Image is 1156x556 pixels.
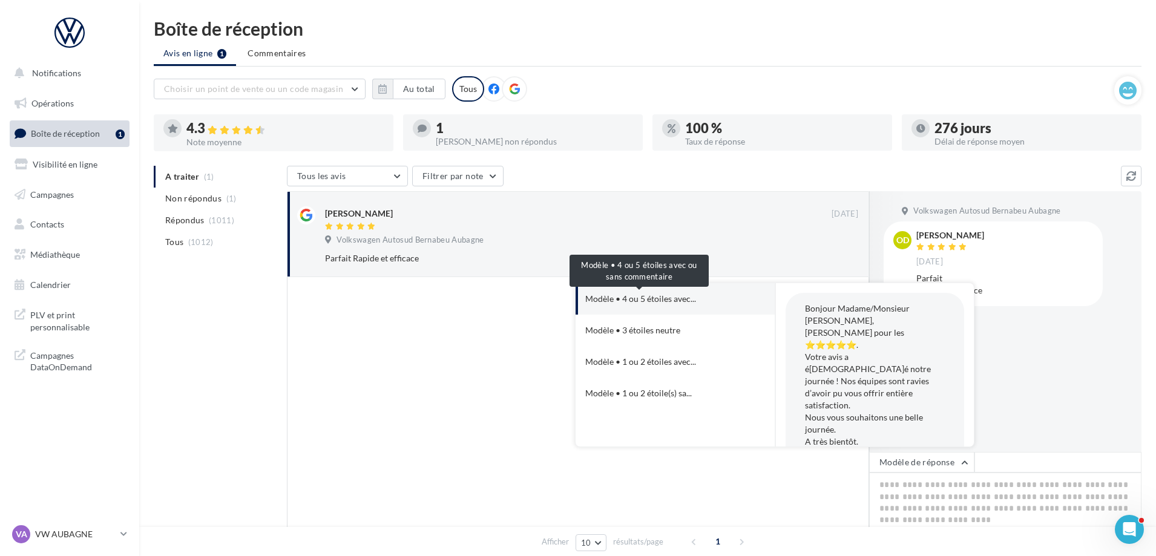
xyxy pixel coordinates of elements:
div: [PERSON_NAME] [325,208,393,220]
button: Modèle de réponse [869,452,974,473]
span: Modèle • 1 ou 2 étoiles avec... [585,356,696,368]
span: Bonjour Madame/Monsieur [PERSON_NAME], [PERSON_NAME] pour les ⭐⭐⭐⭐⭐. Votre avis a é[DEMOGRAPHIC_D... [805,303,931,459]
div: Modèle • 4 ou 5 étoiles avec ou sans commentaire [570,255,709,287]
button: 10 [576,534,606,551]
a: Opérations [7,91,132,116]
span: (1011) [209,215,234,225]
span: Volkswagen Autosud Bernabeu Aubagne [913,206,1060,217]
div: Boîte de réception [154,19,1141,38]
span: Tous [165,236,183,248]
a: Contacts [7,212,132,237]
span: (1) [226,194,237,203]
span: Notifications [32,68,81,78]
span: Modèle • 1 ou 2 étoile(s) sa... [585,387,692,399]
div: Délai de réponse moyen [934,137,1132,146]
span: Calendrier [30,280,71,290]
button: Au total [372,79,445,99]
button: Modèle • 1 ou 2 étoiles avec... [576,346,741,378]
span: (1012) [188,237,214,247]
span: Campagnes DataOnDemand [30,347,125,373]
button: Tous les avis [287,166,408,186]
span: Modèle • 4 ou 5 étoiles avec... [585,293,696,305]
button: Notifications [7,61,127,86]
span: OD [896,234,909,246]
a: Visibilité en ligne [7,152,132,177]
div: Modèle • 3 étoiles neutre [585,324,680,336]
span: Médiathèque [30,249,80,260]
span: Tous les avis [297,171,346,181]
span: PLV et print personnalisable [30,307,125,333]
button: Filtrer par note [412,166,504,186]
span: Boîte de réception [31,128,100,139]
span: Campagnes [30,189,74,199]
a: Médiathèque [7,242,132,267]
span: Non répondus [165,192,222,204]
button: Modèle • 4 ou 5 étoiles avec... [576,283,741,315]
a: Boîte de réception1 [7,120,132,146]
span: 1 [708,532,727,551]
iframe: Intercom live chat [1115,515,1144,544]
span: Commentaires [248,47,306,59]
div: Parfait Rapide et efficace [916,272,1093,296]
div: 1 [116,129,125,139]
span: [DATE] [832,209,858,220]
div: 1 [436,122,633,135]
span: Afficher [542,536,569,548]
span: 10 [581,538,591,548]
span: Choisir un point de vente ou un code magasin [164,83,343,94]
div: 100 % [685,122,882,135]
div: Parfait Rapide et efficace [325,252,780,264]
span: Opérations [31,98,74,108]
a: Campagnes [7,182,132,208]
span: VA [16,528,27,540]
div: Note moyenne [186,138,384,146]
span: Visibilité en ligne [33,159,97,169]
button: Au total [393,79,445,99]
button: Choisir un point de vente ou un code magasin [154,79,366,99]
div: [PERSON_NAME] non répondus [436,137,633,146]
button: Modèle • 1 ou 2 étoile(s) sa... [576,378,741,409]
span: Répondus [165,214,205,226]
p: VW AUBAGNE [35,528,116,540]
div: 276 jours [934,122,1132,135]
a: PLV et print personnalisable [7,302,132,338]
div: Taux de réponse [685,137,882,146]
span: résultats/page [613,536,663,548]
div: Tous [452,76,484,102]
button: Modèle • 3 étoiles neutre [576,315,741,346]
a: Calendrier [7,272,132,298]
span: Contacts [30,219,64,229]
a: Campagnes DataOnDemand [7,342,132,378]
div: 4.3 [186,122,384,136]
a: VA VW AUBAGNE [10,523,130,546]
div: [PERSON_NAME] [916,231,984,240]
span: [DATE] [916,257,943,267]
span: Volkswagen Autosud Bernabeu Aubagne [337,235,484,246]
